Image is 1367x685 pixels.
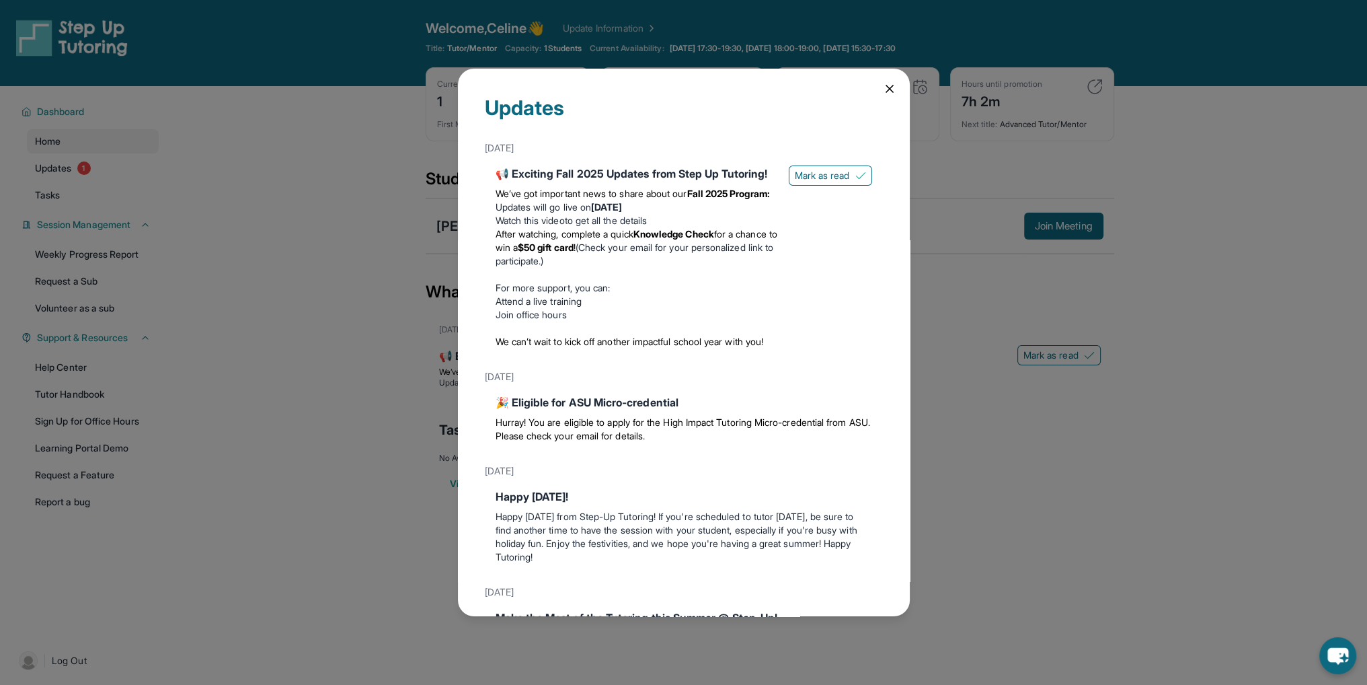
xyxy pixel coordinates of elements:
[485,459,883,483] div: [DATE]
[496,227,778,268] li: (Check your email for your personalized link to participate.)
[496,215,565,226] a: Watch this video
[518,242,574,253] strong: $50 gift card
[496,295,582,307] a: Attend a live training
[574,242,576,253] span: !
[496,281,778,295] p: For more support, you can:
[485,580,883,604] div: [DATE]
[795,169,850,182] span: Mark as read
[687,188,770,199] strong: Fall 2025 Program:
[855,170,866,181] img: Mark as read
[496,394,872,410] div: 🎉 Eligible for ASU Micro-credential
[496,201,778,214] li: Updates will go live on
[633,228,714,240] strong: Knowledge Check
[485,96,883,136] div: Updates
[496,228,633,240] span: After watching, complete a quick
[496,489,872,505] div: Happy [DATE]!
[496,510,872,564] p: Happy [DATE] from Step-Up Tutoring! If you're scheduled to tutor [DATE], be sure to find another ...
[789,166,872,186] button: Mark as read
[496,188,687,199] span: We’ve got important news to share about our
[485,365,883,389] div: [DATE]
[1319,637,1356,674] button: chat-button
[496,336,764,347] span: We can’t wait to kick off another impactful school year with you!
[496,610,872,626] div: Make the Most of the Tutoring this Summer @ Step-Up!
[485,136,883,160] div: [DATE]
[591,201,622,213] strong: [DATE]
[496,309,567,320] a: Join office hours
[496,417,870,441] span: Hurray! You are eligible to apply for the High Impact Tutoring Micro-credential from ASU. Please ...
[496,166,778,182] div: 📢 Exciting Fall 2025 Updates from Step Up Tutoring!
[496,214,778,227] li: to get all the details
